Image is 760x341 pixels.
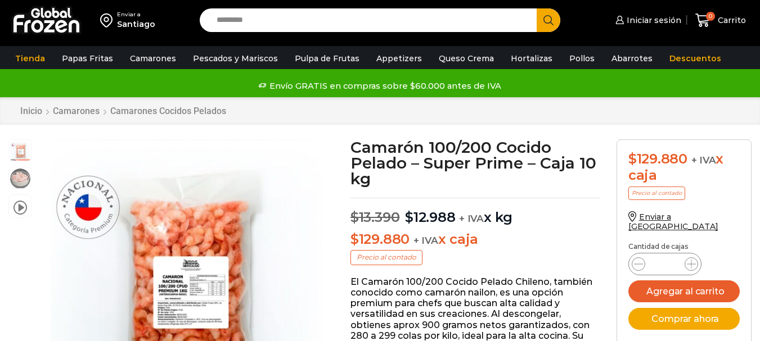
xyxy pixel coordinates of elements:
[117,11,155,19] div: Enviar a
[459,213,484,224] span: + IVA
[20,106,227,116] nav: Breadcrumb
[691,154,716,166] span: + IVA
[405,209,413,225] span: $
[628,243,740,251] p: Cantidad de cajas
[110,106,227,116] a: Camarones Cocidos Pelados
[187,48,284,69] a: Pescados y Mariscos
[537,8,560,32] button: Search button
[433,48,500,69] a: Queso Crema
[124,48,182,69] a: Camarones
[628,151,687,167] bdi: 129.880
[413,235,438,246] span: + IVA
[56,48,119,69] a: Papas Fritas
[405,209,455,225] bdi: 12.988
[628,151,740,184] div: x caja
[692,7,749,34] a: 0 Carrito
[715,15,746,26] span: Carrito
[20,106,43,116] a: Inicio
[9,167,32,190] span: camaron nacional
[350,139,600,187] h1: Camarón 100/200 Cocido Pelado – Super Prime – Caja 10 kg
[664,48,727,69] a: Descuentos
[505,48,558,69] a: Hortalizas
[371,48,428,69] a: Appetizers
[350,209,399,225] bdi: 13.390
[628,212,718,231] a: Enviar a [GEOGRAPHIC_DATA]
[10,48,51,69] a: Tienda
[52,106,100,116] a: Camarones
[654,256,676,272] input: Product quantity
[117,19,155,30] div: Santiago
[100,11,117,30] img: address-field-icon.svg
[350,198,600,226] p: x kg
[628,187,685,200] p: Precio al contado
[624,15,681,26] span: Iniciar sesión
[350,231,359,247] span: $
[350,231,600,248] p: x caja
[9,140,32,162] span: camaron nacional
[289,48,365,69] a: Pulpa de Frutas
[350,250,422,265] p: Precio al contado
[628,308,740,330] button: Comprar ahora
[628,280,740,302] button: Agregar al carrito
[606,48,658,69] a: Abarrotes
[613,9,681,31] a: Iniciar sesión
[350,231,410,247] bdi: 129.880
[628,151,637,167] span: $
[350,209,359,225] span: $
[564,48,600,69] a: Pollos
[706,12,715,21] span: 0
